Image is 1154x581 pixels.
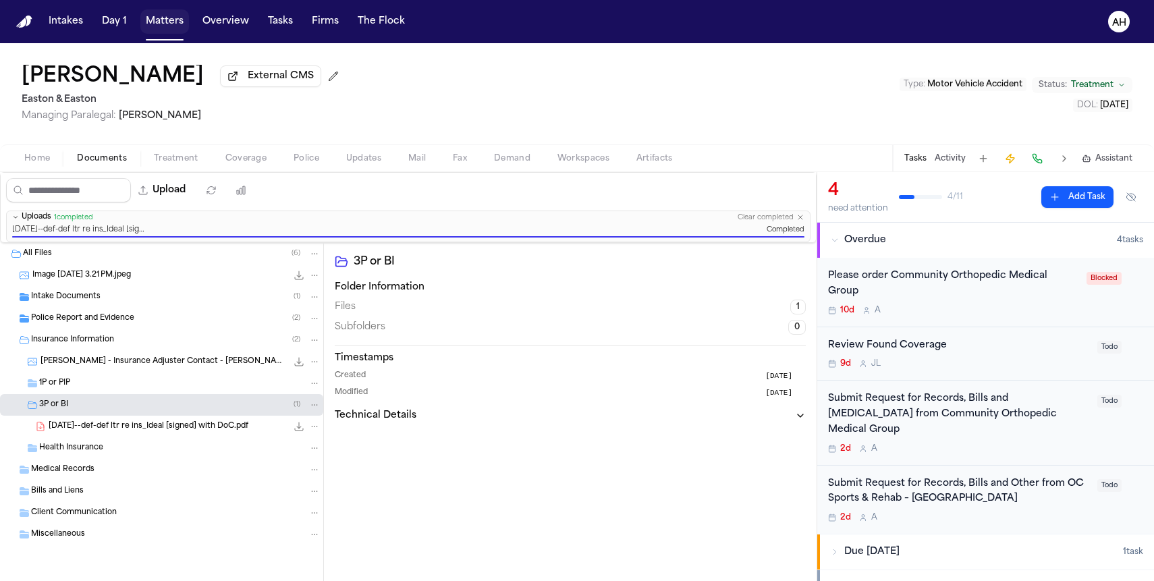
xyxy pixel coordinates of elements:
span: Health Insurance [39,443,103,454]
span: Status: [1039,80,1067,90]
span: Coverage [225,153,267,164]
button: Download 2025-10-08--def-def ltr re ins_Ideal [signed] with DoC.pdf [292,420,306,433]
div: Submit Request for Records, Bills and [MEDICAL_DATA] from Community Orthopedic Medical Group [828,391,1089,437]
span: 2d [840,443,851,454]
span: Police Report and Evidence [31,313,134,325]
span: Created [335,370,366,382]
div: Open task: Please order Community Orthopedic Medical Group [817,258,1154,327]
span: Motor Vehicle Accident [927,80,1022,88]
span: ( 1 ) [294,401,300,408]
div: need attention [828,203,888,214]
button: Download A. Lim - Insurance Adjuster Contact - Katia Savoni - Undated [292,355,306,368]
span: Assistant [1095,153,1132,164]
button: Download Image 10-10-25 at 3.21 PM.jpeg [292,269,306,282]
span: [PERSON_NAME] - Insurance Adjuster Contact - [PERSON_NAME] - Undated [40,356,287,368]
button: Matters [140,9,189,34]
button: Assistant [1082,153,1132,164]
button: External CMS [220,65,321,87]
span: ( 2 ) [292,314,300,322]
button: Change status from Treatment [1032,77,1132,93]
span: Managing Paralegal: [22,111,116,121]
a: Intakes [43,9,88,34]
span: DOL : [1077,101,1098,109]
div: Open task: Submit Request for Records, Bills and Radiology from Community Orthopedic Medical Group [817,381,1154,465]
span: 4 task s [1117,235,1143,246]
span: Treatment [154,153,198,164]
button: Edit Type: Motor Vehicle Accident [900,78,1026,91]
span: Workspaces [557,153,609,164]
span: Subfolders [335,321,385,334]
button: Due [DATE]1task [817,534,1154,570]
div: Open task: Review Found Coverage [817,327,1154,381]
button: Create Immediate Task [1001,149,1020,168]
button: Tasks [904,153,927,164]
span: Todo [1097,395,1122,408]
span: ( 6 ) [292,250,300,257]
span: 4 / 11 [947,192,963,202]
img: Finch Logo [16,16,32,28]
span: All Files [23,248,52,260]
button: Tasks [263,9,298,34]
h1: [PERSON_NAME] [22,65,204,89]
div: 4 [828,180,888,202]
div: Please order Community Orthopedic Medical Group [828,269,1078,300]
span: Files [335,300,356,314]
span: 0 [788,320,806,335]
span: Demand [494,153,530,164]
span: Updates [346,153,381,164]
span: Blocked [1087,272,1122,285]
span: Modified [335,387,368,399]
span: Uploads [22,213,51,223]
span: Medical Records [31,464,94,476]
div: Review Found Coverage [828,338,1089,354]
span: 1 task [1123,547,1143,557]
span: Home [24,153,50,164]
span: Overdue [844,233,886,247]
span: [DATE] [765,387,792,399]
span: A [871,443,877,454]
button: The Flock [352,9,410,34]
button: Firms [306,9,344,34]
span: 3P or BI [39,399,68,411]
span: 2d [840,512,851,523]
span: Image [DATE] 3.21 PM.jpeg [32,270,131,281]
text: AH [1112,18,1126,28]
button: Overdue4tasks [817,223,1154,258]
span: Mail [408,153,426,164]
span: Completed [767,225,804,236]
span: 1 [790,300,806,314]
span: Documents [77,153,127,164]
button: Activity [935,153,966,164]
button: Add Task [1041,186,1114,208]
a: Day 1 [97,9,132,34]
span: Type : [904,80,925,88]
span: Bills and Liens [31,486,84,497]
span: External CMS [248,70,314,83]
span: J L [871,358,881,369]
button: Upload [131,178,194,202]
h3: Technical Details [335,409,416,422]
button: Uploads1completedClear completed [7,211,810,224]
span: Artifacts [636,153,673,164]
span: [PERSON_NAME] [119,111,201,121]
span: A [875,305,881,316]
span: Fax [453,153,467,164]
button: [DATE] [765,370,806,382]
span: 1P or PIP [39,378,70,389]
span: Due [DATE] [844,545,900,559]
span: Todo [1097,479,1122,492]
span: ( 2 ) [292,336,300,343]
h3: Timestamps [335,352,806,365]
a: Overview [197,9,254,34]
span: Treatment [1071,80,1114,90]
input: Search files [6,178,131,202]
button: Edit matter name [22,65,204,89]
span: [DATE] [765,370,792,382]
button: [DATE] [765,387,806,399]
span: [DATE]--def-def ltr re ins_Ideal [signed] with DoC.pdf [12,225,147,236]
div: Submit Request for Records, Bills and Other from OC Sports & Rehab – [GEOGRAPHIC_DATA] [828,476,1089,507]
button: Add Task [974,149,993,168]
